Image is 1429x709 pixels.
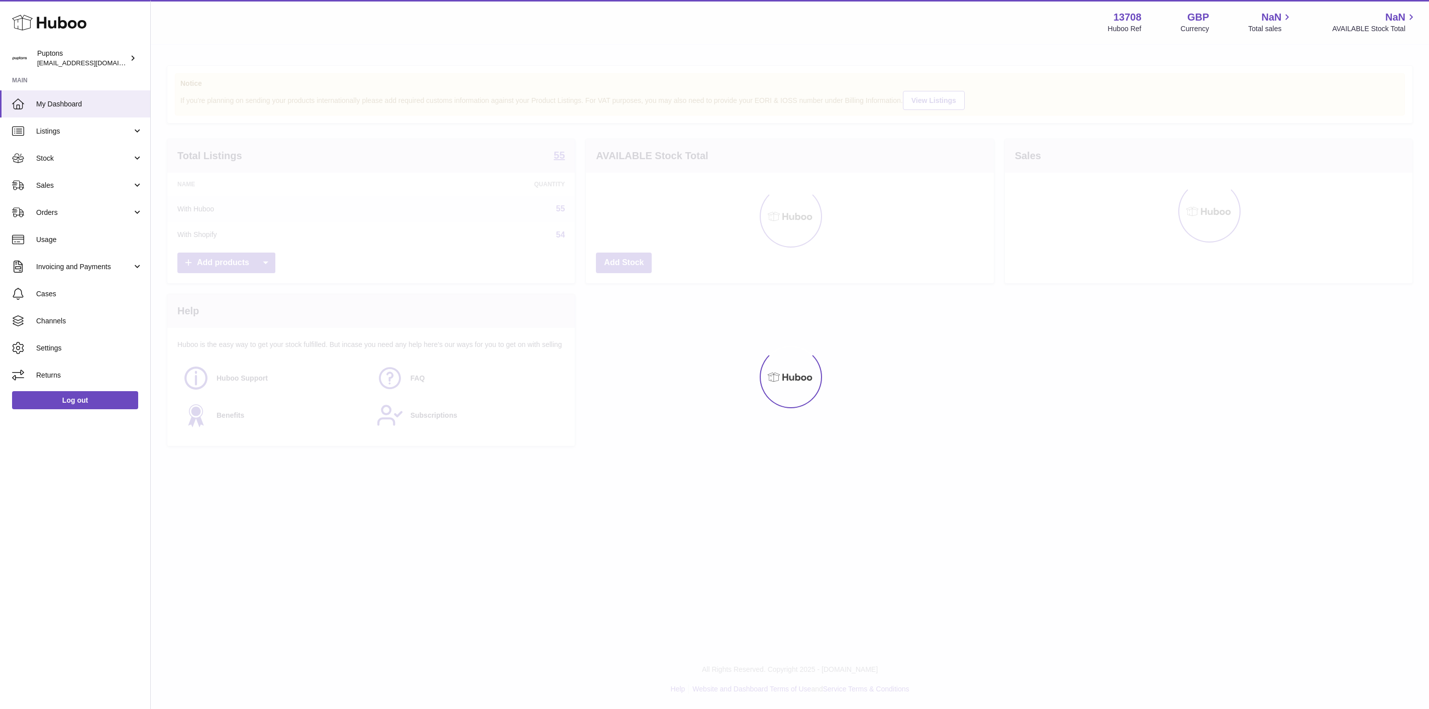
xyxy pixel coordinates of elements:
[1113,11,1142,24] strong: 13708
[1332,11,1417,34] a: NaN AVAILABLE Stock Total
[1248,24,1293,34] span: Total sales
[36,235,143,245] span: Usage
[1181,24,1209,34] div: Currency
[1332,24,1417,34] span: AVAILABLE Stock Total
[1187,11,1209,24] strong: GBP
[36,262,132,272] span: Invoicing and Payments
[1261,11,1281,24] span: NaN
[36,154,132,163] span: Stock
[37,49,128,68] div: Puptons
[12,391,138,409] a: Log out
[1385,11,1405,24] span: NaN
[36,181,132,190] span: Sales
[36,99,143,109] span: My Dashboard
[12,51,27,66] img: hello@puptons.com
[36,208,132,217] span: Orders
[1108,24,1142,34] div: Huboo Ref
[37,59,148,67] span: [EMAIL_ADDRESS][DOMAIN_NAME]
[36,127,132,136] span: Listings
[36,343,143,353] span: Settings
[36,289,143,299] span: Cases
[36,371,143,380] span: Returns
[36,316,143,326] span: Channels
[1248,11,1293,34] a: NaN Total sales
